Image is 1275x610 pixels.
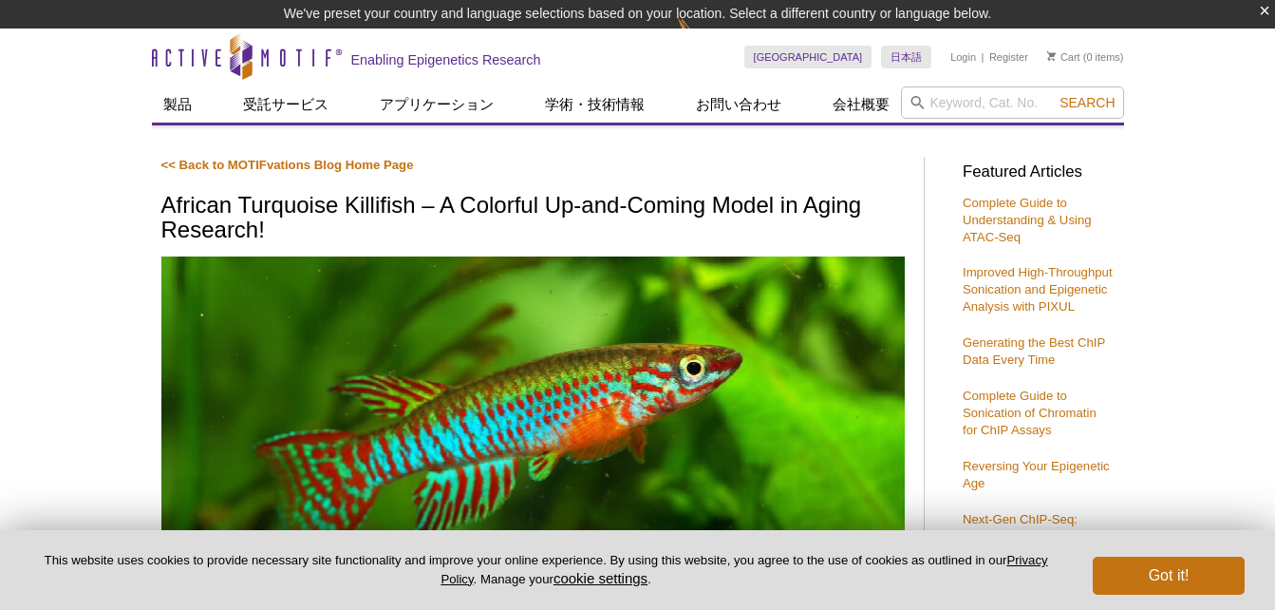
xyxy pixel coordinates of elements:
[677,14,727,59] img: Change Here
[161,193,905,245] h1: African Turquoise Killifish – A Colorful Up-and-Coming Model in Aging Research!
[1047,50,1080,64] a: Cart
[161,257,905,589] img: Killifish
[534,86,656,123] a: 学術・技術情報
[963,196,1092,244] a: Complete Guide to Understanding & Using ATAC-Seq
[1047,51,1056,61] img: Your Cart
[989,50,1028,64] a: Register
[553,570,647,586] button: cookie settings
[744,46,872,68] a: [GEOGRAPHIC_DATA]
[30,552,1061,588] p: This website uses cookies to provide necessary site functionality and improve your online experie...
[821,86,901,123] a: 会社概要
[901,86,1124,119] input: Keyword, Cat. No.
[1054,94,1120,111] button: Search
[963,335,1105,367] a: Generating the Best ChIP Data Every Time
[441,553,1047,585] a: Privacy Policy
[881,46,931,68] a: 日本語
[1093,557,1245,595] button: Got it!
[963,459,1110,490] a: Reversing Your Epigenetic Age
[351,51,541,68] h2: Enabling Epigenetics Research
[963,265,1113,314] a: Improved High-Throughput Sonication and Epigenetic Analysis with PIXUL
[368,86,505,123] a: アプリケーション
[982,46,984,68] li: |
[950,50,976,64] a: Login
[152,86,203,123] a: 製品
[684,86,793,123] a: お問い合わせ
[1047,46,1124,68] li: (0 items)
[963,164,1115,181] h3: Featured Articles
[232,86,340,123] a: 受託サービス
[963,512,1107,595] a: Next-Gen ChIP-Seq: Genome-Wide Single-Cell Analysis with Antibody-Guided Chromatin Tagmentation M...
[1059,95,1115,110] span: Search
[161,158,414,172] a: << Back to MOTIFvations Blog Home Page
[963,389,1097,437] a: Complete Guide to Sonication of Chromatin for ChIP Assays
